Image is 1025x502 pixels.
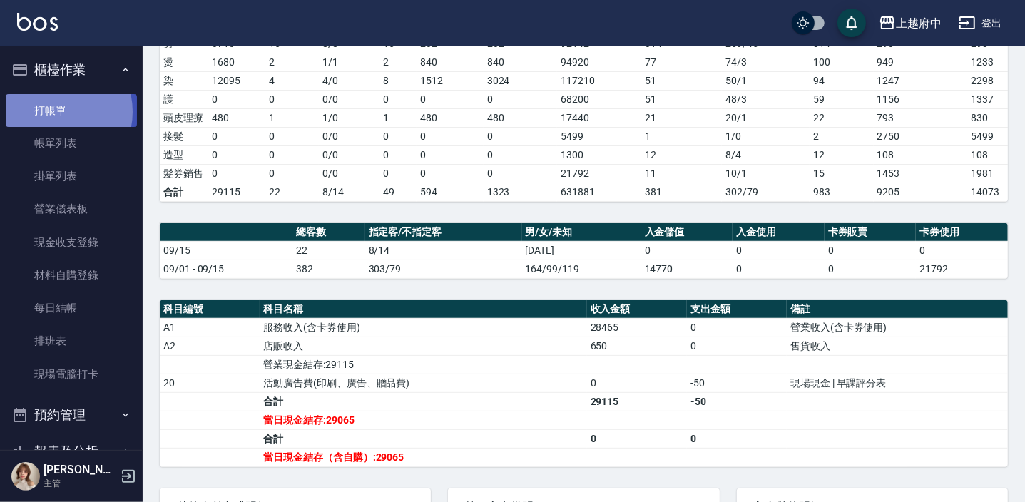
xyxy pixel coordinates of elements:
td: 當日現金結存（含自購）:29065 [260,448,586,466]
td: 983 [810,183,874,201]
td: 1247 [874,71,968,90]
td: 0 [417,127,484,145]
td: 0 [417,164,484,183]
td: 793 [874,108,968,127]
td: 0 [208,145,265,164]
td: 68200 [557,90,641,108]
td: 0 [687,429,787,448]
td: 59 [810,90,874,108]
img: Person [11,462,40,491]
th: 卡券使用 [916,223,1008,242]
th: 入金儲值 [641,223,733,242]
td: 2 [810,127,874,145]
td: 11 [641,164,723,183]
td: 22 [810,108,874,127]
td: 8 / 4 [722,145,810,164]
td: 0 [265,90,320,108]
a: 打帳單 [6,94,137,127]
td: 381 [641,183,723,201]
td: 1 [641,127,723,145]
td: 2 [265,53,320,71]
td: 51 [641,71,723,90]
td: 燙 [160,53,208,71]
td: 2 [379,53,417,71]
td: 0 / 0 [319,145,379,164]
td: 0 [379,127,417,145]
td: 售貨收入 [787,337,1008,355]
td: 營業現金結存:29115 [260,355,586,374]
td: 接髮 [160,127,208,145]
td: 5499 [557,127,641,145]
img: Logo [17,13,58,31]
td: 護 [160,90,208,108]
th: 男/女/未知 [522,223,641,242]
td: 0 [484,145,558,164]
td: 當日現金結存:29065 [260,411,586,429]
td: 77 [641,53,723,71]
td: 服務收入(含卡券使用) [260,318,586,337]
a: 現金收支登錄 [6,226,137,259]
td: 0 [587,429,687,448]
td: 4 / 0 [319,71,379,90]
td: 1323 [484,183,558,201]
td: 14770 [641,260,733,278]
td: 94 [810,71,874,90]
td: 0 [733,241,825,260]
td: 0 [417,145,484,164]
td: A1 [160,318,260,337]
table: a dense table [160,223,1008,279]
td: 8/14 [365,241,522,260]
td: 631881 [557,183,641,201]
td: 現場現金 | 早課評分表 [787,374,1008,392]
td: 20 [160,374,260,392]
td: 營業收入(含卡券使用) [787,318,1008,337]
div: 上越府中 [896,14,942,32]
td: 480 [417,108,484,127]
td: 1 / 0 [319,108,379,127]
a: 營業儀表板 [6,193,137,225]
td: 合計 [260,392,586,411]
td: 0 / 0 [319,127,379,145]
button: 預約管理 [6,396,137,434]
a: 材料自購登錄 [6,259,137,292]
td: 1453 [874,164,968,183]
th: 支出金額 [687,300,787,319]
button: 登出 [953,10,1008,36]
td: 0 / 0 [319,90,379,108]
td: 0 [417,90,484,108]
td: 1300 [557,145,641,164]
td: 117210 [557,71,641,90]
td: 22 [292,241,364,260]
td: 1 / 0 [722,127,810,145]
a: 掛單列表 [6,160,137,193]
th: 科目編號 [160,300,260,319]
td: 21792 [916,260,1008,278]
td: 29115 [587,392,687,411]
td: 49 [379,183,417,201]
td: 店販收入 [260,337,586,355]
td: 0 / 0 [319,164,379,183]
td: 12 [810,145,874,164]
th: 科目名稱 [260,300,586,319]
th: 總客數 [292,223,364,242]
td: 0 [687,318,787,337]
td: 0 [265,127,320,145]
button: 報表及分析 [6,433,137,470]
td: 0 [916,241,1008,260]
td: 50 / 1 [722,71,810,90]
td: 48 / 3 [722,90,810,108]
td: 10 / 1 [722,164,810,183]
td: 74 / 3 [722,53,810,71]
th: 收入金額 [587,300,687,319]
td: 840 [484,53,558,71]
th: 卡券販賣 [825,223,917,242]
td: 頭皮理療 [160,108,208,127]
td: 949 [874,53,968,71]
td: 0 [484,164,558,183]
td: 0 [484,127,558,145]
td: 1680 [208,53,265,71]
td: -50 [687,374,787,392]
td: 9205 [874,183,968,201]
td: 合計 [260,429,586,448]
td: 12 [641,145,723,164]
